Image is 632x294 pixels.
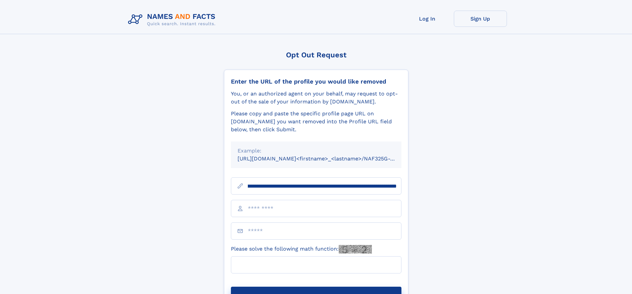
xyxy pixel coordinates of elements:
[231,78,401,85] div: Enter the URL of the profile you would like removed
[125,11,221,29] img: Logo Names and Facts
[231,90,401,106] div: You, or an authorized agent on your behalf, may request to opt-out of the sale of your informatio...
[224,51,408,59] div: Opt Out Request
[231,245,372,254] label: Please solve the following math function:
[401,11,454,27] a: Log In
[238,147,395,155] div: Example:
[231,110,401,134] div: Please copy and paste the specific profile page URL on [DOMAIN_NAME] you want removed into the Pr...
[454,11,507,27] a: Sign Up
[238,155,414,162] small: [URL][DOMAIN_NAME]<firstname>_<lastname>/NAF325G-xxxxxxxx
